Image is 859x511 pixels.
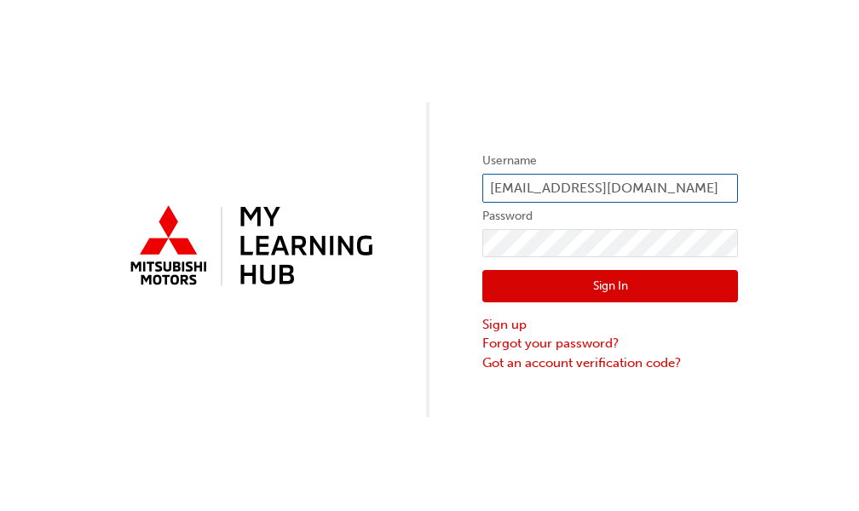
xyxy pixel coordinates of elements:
img: mmal [121,198,377,296]
a: Got an account verification code? [482,353,738,373]
label: Password [482,206,738,227]
a: Forgot your password? [482,334,738,353]
input: Username [482,174,738,203]
button: Sign In [482,270,738,302]
a: Sign up [482,315,738,335]
label: Username [482,151,738,171]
